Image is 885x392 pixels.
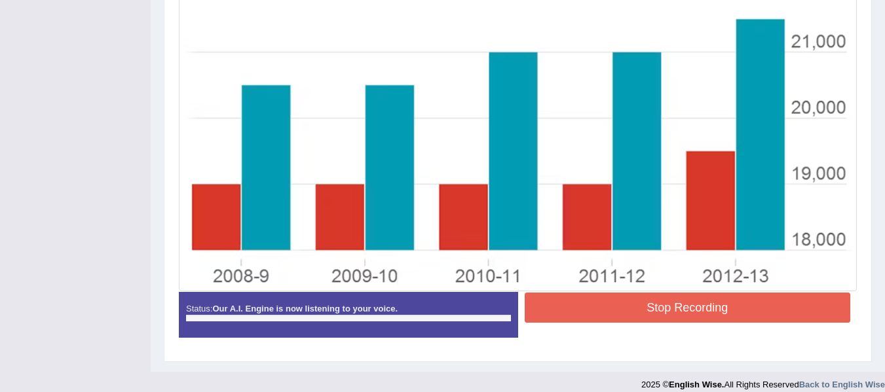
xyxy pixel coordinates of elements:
strong: Our A.I. Engine is now listening to your voice. [212,304,398,313]
a: Back to English Wise [799,380,885,389]
div: 2025 © All Rights Reserved [641,372,885,391]
button: Stop Recording [525,293,851,323]
div: Status: [179,292,518,338]
strong: English Wise. [669,380,724,389]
